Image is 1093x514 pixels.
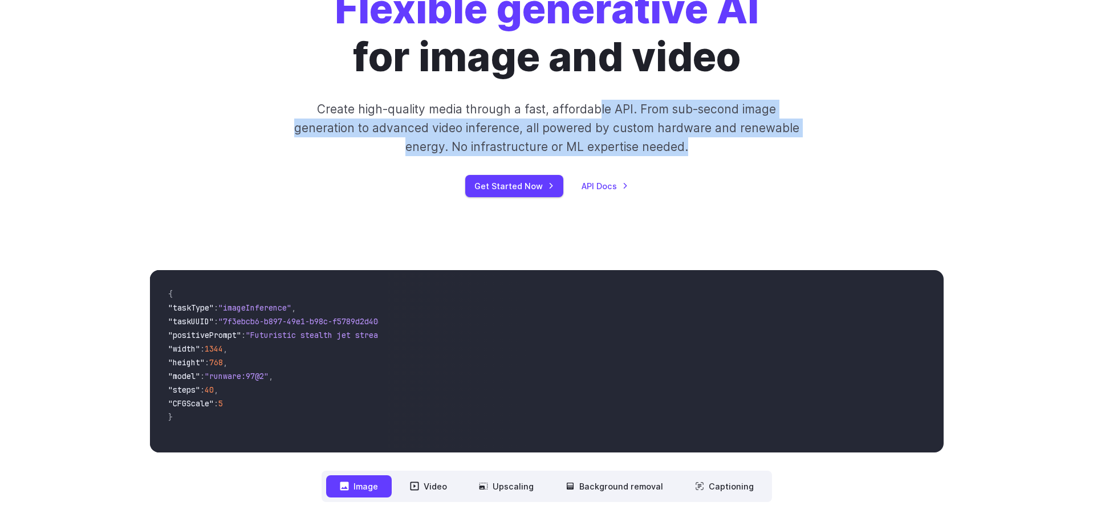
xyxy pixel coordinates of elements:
[214,316,218,327] span: :
[205,344,223,354] span: 1344
[205,385,214,395] span: 40
[200,371,205,381] span: :
[681,475,767,497] button: Captioning
[200,344,205,354] span: :
[168,357,205,368] span: "height"
[168,330,241,340] span: "positivePrompt"
[209,357,223,368] span: 768
[292,100,801,157] p: Create high-quality media through a fast, affordable API. From sub-second image generation to adv...
[223,344,227,354] span: ,
[552,475,677,497] button: Background removal
[465,175,563,197] a: Get Started Now
[168,289,173,299] span: {
[246,330,661,340] span: "Futuristic stealth jet streaking through a neon-lit cityscape with glowing purple exhaust"
[200,385,205,395] span: :
[218,316,392,327] span: "7f3ebcb6-b897-49e1-b98c-f5789d2d40d7"
[168,371,200,381] span: "model"
[291,303,296,313] span: ,
[218,303,291,313] span: "imageInference"
[214,385,218,395] span: ,
[326,475,392,497] button: Image
[205,371,269,381] span: "runware:97@2"
[214,303,218,313] span: :
[168,398,214,409] span: "CFGScale"
[168,385,200,395] span: "steps"
[168,344,200,354] span: "width"
[168,316,214,327] span: "taskUUID"
[269,371,273,381] span: ,
[205,357,209,368] span: :
[168,412,173,422] span: }
[214,398,218,409] span: :
[465,475,547,497] button: Upscaling
[218,398,223,409] span: 5
[223,357,227,368] span: ,
[241,330,246,340] span: :
[396,475,461,497] button: Video
[168,303,214,313] span: "taskType"
[582,180,628,193] a: API Docs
